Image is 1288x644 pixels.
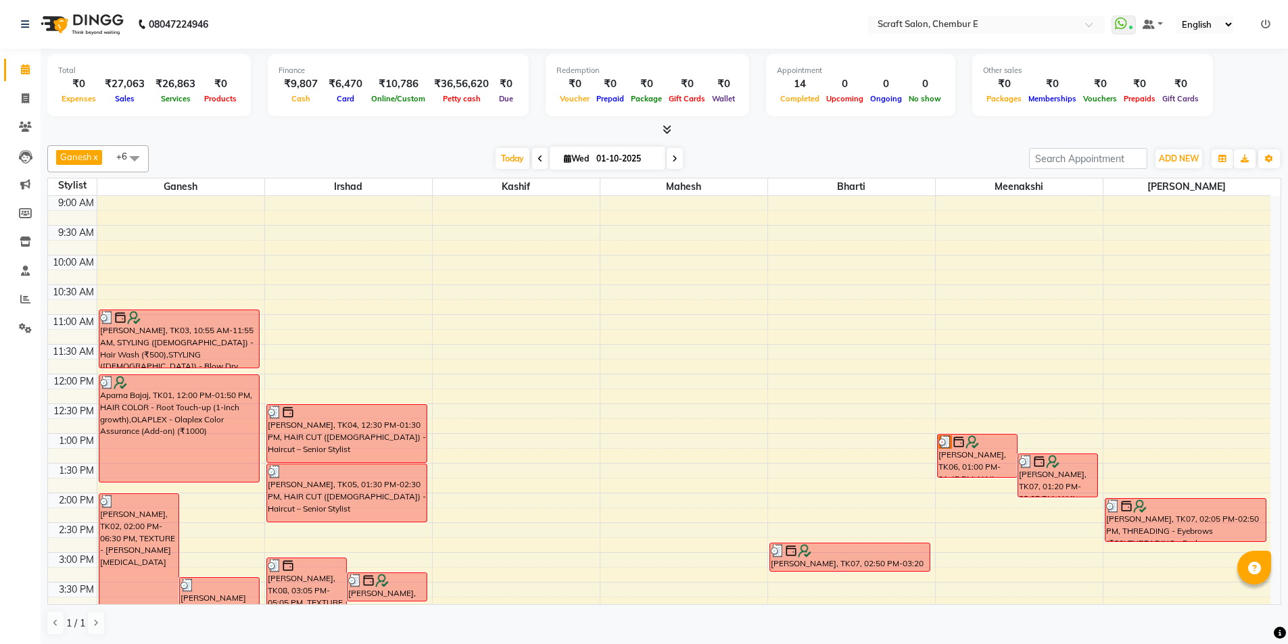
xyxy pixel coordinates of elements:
[665,76,709,92] div: ₹0
[777,76,823,92] div: 14
[867,94,905,103] span: Ongoing
[494,76,518,92] div: ₹0
[58,65,240,76] div: Total
[60,151,92,162] span: Ganesh
[348,573,427,601] div: [PERSON_NAME], TK07, 03:20 PM-03:50 PM, STYLING ([DEMOGRAPHIC_DATA]) - Hair Wash (₹500)
[288,94,314,103] span: Cash
[50,255,97,270] div: 10:00 AM
[97,178,264,195] span: Ganesh
[1103,178,1271,195] span: [PERSON_NAME]
[158,94,194,103] span: Services
[368,76,429,92] div: ₹10,786
[201,94,240,103] span: Products
[496,148,529,169] span: Today
[439,94,484,103] span: Petty cash
[983,94,1025,103] span: Packages
[1029,148,1147,169] input: Search Appointment
[627,94,665,103] span: Package
[66,616,85,630] span: 1 / 1
[267,464,427,522] div: [PERSON_NAME], TK05, 01:30 PM-02:30 PM, HAIR CUT ([DEMOGRAPHIC_DATA]) - Haircut – Senior Stylist
[429,76,494,92] div: ₹36,56,620
[1159,76,1202,92] div: ₹0
[823,94,867,103] span: Upcoming
[905,94,945,103] span: No show
[600,178,767,195] span: Mahesh
[99,375,260,482] div: Aparna Bajaj, TK01, 12:00 PM-01:50 PM, HAIR COLOR - Root Touch-up (1-inch growth),OLAPLEX - Olapl...
[279,76,323,92] div: ₹9,807
[1025,94,1080,103] span: Memberships
[56,553,97,567] div: 3:00 PM
[592,149,660,169] input: 2025-10-01
[627,76,665,92] div: ₹0
[56,583,97,597] div: 3:30 PM
[112,94,138,103] span: Sales
[1155,149,1202,168] button: ADD NEW
[1080,94,1120,103] span: Vouchers
[556,65,738,76] div: Redemption
[496,94,517,103] span: Due
[983,76,1025,92] div: ₹0
[905,76,945,92] div: 0
[34,5,127,43] img: logo
[983,65,1202,76] div: Other sales
[48,178,97,193] div: Stylist
[1105,499,1266,541] div: [PERSON_NAME], TK07, 02:05 PM-02:50 PM, THREADING - Eyebrows (₹80),THREADING - Eyebrows (₹80),THR...
[1231,590,1274,630] iframe: chat widget
[50,345,97,359] div: 11:30 AM
[709,76,738,92] div: ₹0
[1159,94,1202,103] span: Gift Cards
[56,434,97,448] div: 1:00 PM
[770,543,930,571] div: [PERSON_NAME], TK07, 02:50 PM-03:20 PM, NAIL ARTISTRY - French Art Nails (₹1000)
[823,76,867,92] div: 0
[58,94,99,103] span: Expenses
[55,196,97,210] div: 9:00 AM
[150,76,201,92] div: ₹26,863
[709,94,738,103] span: Wallet
[279,65,518,76] div: Finance
[99,76,150,92] div: ₹27,063
[116,151,137,162] span: +6
[50,315,97,329] div: 11:00 AM
[55,226,97,240] div: 9:30 AM
[56,523,97,537] div: 2:30 PM
[433,178,600,195] span: Kashif
[323,76,368,92] div: ₹6,470
[556,94,593,103] span: Voucher
[936,178,1103,195] span: Meenakshi
[593,94,627,103] span: Prepaid
[1018,454,1097,497] div: [PERSON_NAME], TK07, 01:20 PM-02:05 PM, NAIL ESSENTIAL - Essential Pedicure (₹900)
[51,374,97,389] div: 12:00 PM
[265,178,432,195] span: Irshad
[50,285,97,299] div: 10:30 AM
[768,178,935,195] span: Bharti
[556,76,593,92] div: ₹0
[593,76,627,92] div: ₹0
[51,404,97,418] div: 12:30 PM
[56,493,97,507] div: 2:00 PM
[777,94,823,103] span: Completed
[92,151,98,162] a: x
[560,153,592,164] span: Wed
[1025,76,1080,92] div: ₹0
[56,464,97,478] div: 1:30 PM
[665,94,709,103] span: Gift Cards
[99,310,260,368] div: [PERSON_NAME], TK03, 10:55 AM-11:55 AM, STYLING ([DEMOGRAPHIC_DATA]) - Hair Wash (₹500),STYLING (...
[867,76,905,92] div: 0
[368,94,429,103] span: Online/Custom
[777,65,945,76] div: Appointment
[267,405,427,462] div: [PERSON_NAME], TK04, 12:30 PM-01:30 PM, HAIR CUT ([DEMOGRAPHIC_DATA]) - Haircut – Senior Stylist
[201,76,240,92] div: ₹0
[58,76,99,92] div: ₹0
[938,435,1017,477] div: [PERSON_NAME], TK06, 01:00 PM-01:45 PM, NAIL ESSENTIAL - Essential Pedicure
[1120,76,1159,92] div: ₹0
[1120,94,1159,103] span: Prepaids
[1159,153,1199,164] span: ADD NEW
[1080,76,1120,92] div: ₹0
[333,94,358,103] span: Card
[149,5,208,43] b: 08047224946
